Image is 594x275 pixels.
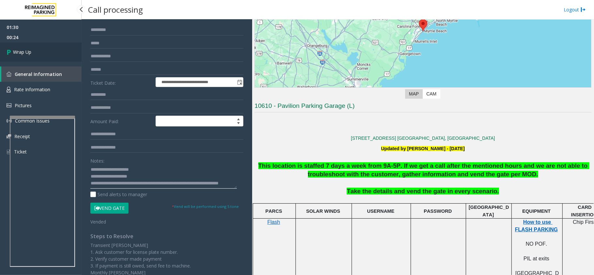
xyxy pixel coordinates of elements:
span: [GEOGRAPHIC_DATA] [469,205,509,217]
span: Vended [90,219,106,225]
span: Wrap Up [13,49,31,55]
span: PIL at exits [524,256,549,261]
img: 'icon' [7,134,11,138]
label: Map [405,89,423,99]
a: General Information [1,66,82,82]
label: Send alerts to manager [90,191,147,198]
label: Notes: [90,155,104,164]
span: General Information [15,71,62,77]
h3: 10610 - Pavilion Parking Garage (L) [254,102,591,112]
span: Pictures [15,102,32,109]
span: EQUIPMENT [522,209,551,214]
a: Logout [564,6,586,13]
img: logout [581,6,586,13]
span: PARCS [266,209,282,214]
label: Amount Paid: [89,116,154,127]
a: Flash [267,220,280,225]
a: How to use FLASH PARKING [515,220,558,232]
div: 914 North Kings Highway, Myrtle Beach, SC [419,19,427,31]
button: Vend Gate [90,203,129,214]
img: 'icon' [7,118,12,123]
h3: Call processing [85,2,146,18]
span: NO POF. [526,241,547,247]
label: Ticket Date: [89,77,154,87]
span: Rate Information [14,86,50,93]
b: Take the details and vend the gate in every scenario. [347,188,499,195]
span: This location is staffed 7 days a week from 9A-5P. If we get a call after the mentioned hours and... [258,162,589,178]
font: Updated by [PERSON_NAME] - [DATE] [381,146,465,151]
img: 'icon' [7,149,11,155]
img: 'icon' [7,72,11,77]
img: 'icon' [7,103,11,108]
h4: Steps to Resolve [90,233,243,239]
label: CAM [422,89,440,99]
span: USERNAME [367,209,394,214]
span: Flash [267,219,280,225]
a: [STREET_ADDRESS] [GEOGRAPHIC_DATA], [GEOGRAPHIC_DATA] [351,136,495,141]
span: Increase value [234,116,243,121]
img: 'icon' [7,87,11,93]
span: Decrease value [234,121,243,126]
span: SOLAR WINDS [306,209,340,214]
span: PASSWORD [424,209,452,214]
span: How to use FLASH PARKING [515,219,558,232]
small: Vend will be performed using 5 tone [172,204,239,209]
span: Toggle popup [236,78,243,87]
